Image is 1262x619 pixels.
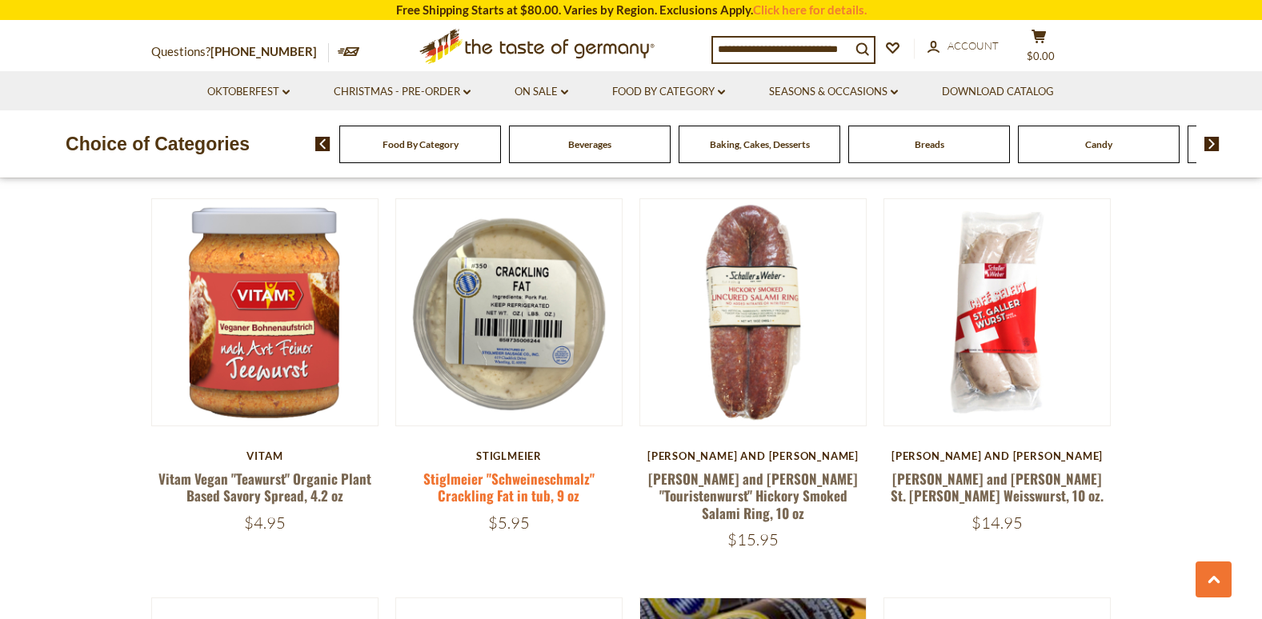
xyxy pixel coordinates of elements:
[927,38,999,55] a: Account
[972,513,1023,533] span: $14.95
[395,449,623,462] div: Stiglmeier
[884,199,1111,425] img: Schaller and Weber St. Galler Weisswurst, 10 oz.
[152,199,379,425] img: Vitam Vegan "Teawurst" Organic Plant Based Savory Spread, 4.2 oz
[948,39,999,52] span: Account
[151,42,329,62] p: Questions?
[423,469,595,505] a: Stiglmeier "Schweineschmalz" Crackling Fat in tub, 9 oz
[1085,138,1112,150] a: Candy
[1016,29,1064,69] button: $0.00
[612,83,725,101] a: Food By Category
[1204,137,1220,151] img: next arrow
[648,469,858,523] a: [PERSON_NAME] and [PERSON_NAME] "Touristenwurst" Hickory Smoked Salami Ring, 10 oz
[396,199,623,425] img: Stiglmeier "Schweineschmalz" Crackling Fat in tub, 9 oz
[710,138,810,150] a: Baking, Cakes, Desserts
[639,449,867,462] div: [PERSON_NAME] and [PERSON_NAME]
[727,529,779,549] span: $15.95
[488,513,530,533] span: $5.95
[515,83,568,101] a: On Sale
[769,83,898,101] a: Seasons & Occasions
[383,138,459,150] a: Food By Category
[568,138,611,150] a: Beverages
[210,44,317,58] a: [PHONE_NUMBER]
[207,83,290,101] a: Oktoberfest
[891,469,1104,505] a: [PERSON_NAME] and [PERSON_NAME] St. [PERSON_NAME] Weisswurst, 10 oz.
[151,449,379,462] div: Vitam
[334,83,471,101] a: Christmas - PRE-ORDER
[883,449,1112,462] div: [PERSON_NAME] and [PERSON_NAME]
[640,199,867,425] img: Schaller and Weber "Touristenwurst" Hickory Smoked Salami Ring, 10 oz
[915,138,944,150] a: Breads
[158,469,371,505] a: Vitam Vegan "Teawurst" Organic Plant Based Savory Spread, 4.2 oz
[1027,50,1055,62] span: $0.00
[942,83,1054,101] a: Download Catalog
[753,2,867,17] a: Click here for details.
[315,137,331,151] img: previous arrow
[244,513,286,533] span: $4.95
